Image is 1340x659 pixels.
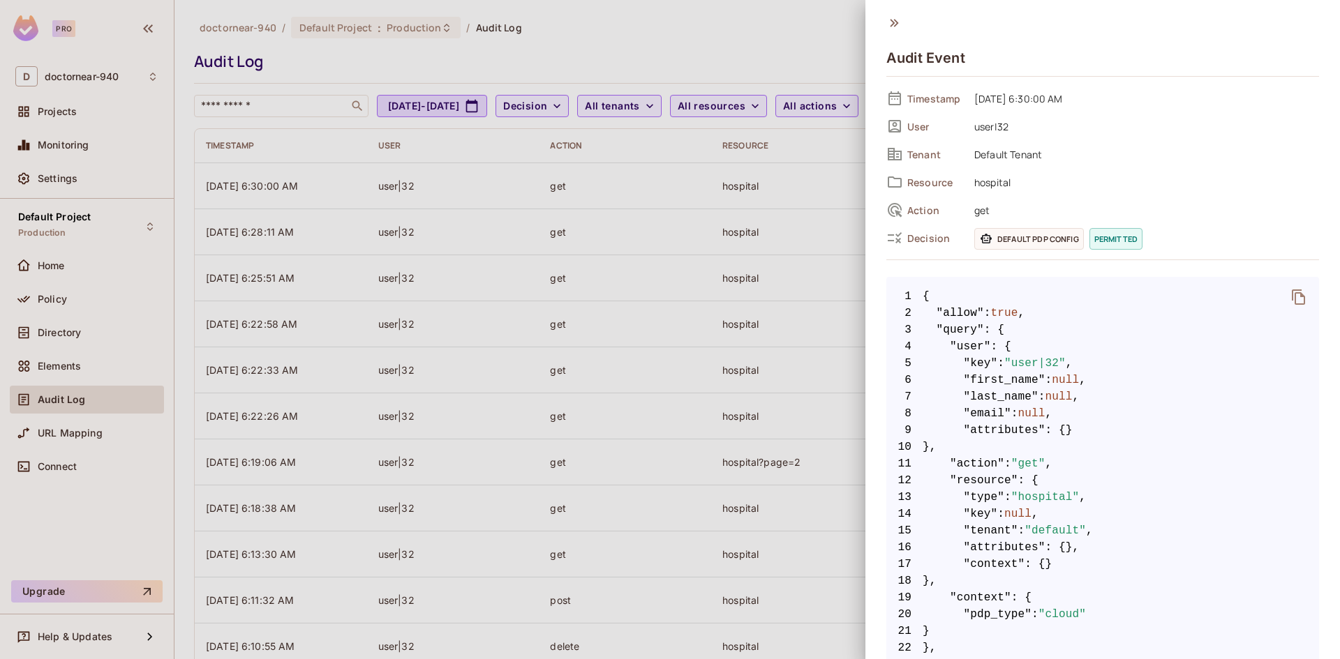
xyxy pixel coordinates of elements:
[886,288,923,305] span: 1
[964,372,1045,388] span: "first_name"
[886,305,923,321] span: 2
[1004,455,1011,472] span: :
[967,146,1319,162] span: Default Tenant
[1045,455,1052,472] span: ,
[886,338,923,355] span: 4
[886,439,1319,455] span: },
[886,623,923,639] span: 21
[937,321,984,338] span: "query"
[886,573,923,589] span: 18
[907,204,963,217] span: Action
[886,388,923,405] span: 7
[1038,606,1086,623] span: "cloud"
[907,148,963,161] span: Tenant
[967,202,1319,218] span: get
[886,639,923,656] span: 22
[1004,506,1032,522] span: null
[886,50,965,66] h4: Audit Event
[991,338,1011,355] span: : {
[886,606,923,623] span: 20
[964,422,1045,439] span: "attributes"
[1018,405,1045,422] span: null
[1004,489,1011,506] span: :
[950,472,1018,489] span: "resource"
[1073,388,1080,405] span: ,
[886,355,923,372] span: 5
[886,455,923,472] span: 11
[1038,388,1045,405] span: :
[1089,228,1142,250] span: permitted
[886,439,923,455] span: 10
[1079,489,1086,506] span: ,
[950,455,1004,472] span: "action"
[967,118,1319,135] span: user|32
[964,556,1025,573] span: "context"
[991,305,1018,321] span: true
[1282,280,1316,314] button: delete
[984,305,991,321] span: :
[907,232,963,245] span: Decision
[967,90,1319,107] span: [DATE] 6:30:00 AM
[964,606,1032,623] span: "pdp_type"
[997,506,1004,522] span: :
[964,506,998,522] span: "key"
[886,489,923,506] span: 13
[1018,472,1038,489] span: : {
[1045,388,1073,405] span: null
[886,422,923,439] span: 9
[886,472,923,489] span: 12
[1004,355,1066,372] span: "user|32"
[964,522,1018,539] span: "tenant"
[907,92,963,105] span: Timestamp
[964,405,1011,422] span: "email"
[1025,522,1086,539] span: "default"
[984,321,1004,338] span: : {
[1086,522,1093,539] span: ,
[1025,556,1052,573] span: : {}
[886,623,1319,639] span: }
[886,522,923,539] span: 15
[964,489,1005,506] span: "type"
[1045,539,1080,556] span: : {},
[997,355,1004,372] span: :
[964,388,1038,405] span: "last_name"
[1032,506,1038,522] span: ,
[950,589,1011,606] span: "context"
[974,228,1084,250] span: Default PDP config
[907,120,963,133] span: User
[1045,422,1073,439] span: : {}
[886,589,923,606] span: 19
[886,405,923,422] span: 8
[1011,489,1080,506] span: "hospital"
[886,372,923,388] span: 6
[1052,372,1079,388] span: null
[886,556,923,573] span: 17
[937,305,984,321] span: "allow"
[1011,589,1032,606] span: : {
[907,176,963,189] span: Resource
[886,539,923,556] span: 16
[1018,522,1025,539] span: :
[923,288,930,305] span: {
[886,506,923,522] span: 14
[1079,372,1086,388] span: ,
[1018,305,1025,321] span: ,
[1011,455,1045,472] span: "get"
[886,573,1319,589] span: },
[886,639,1319,656] span: },
[967,174,1319,190] span: hospital
[1032,606,1038,623] span: :
[1045,372,1052,388] span: :
[950,338,991,355] span: "user"
[886,321,923,338] span: 3
[1066,355,1073,372] span: ,
[1011,405,1018,422] span: :
[964,539,1045,556] span: "attributes"
[964,355,998,372] span: "key"
[1045,405,1052,422] span: ,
